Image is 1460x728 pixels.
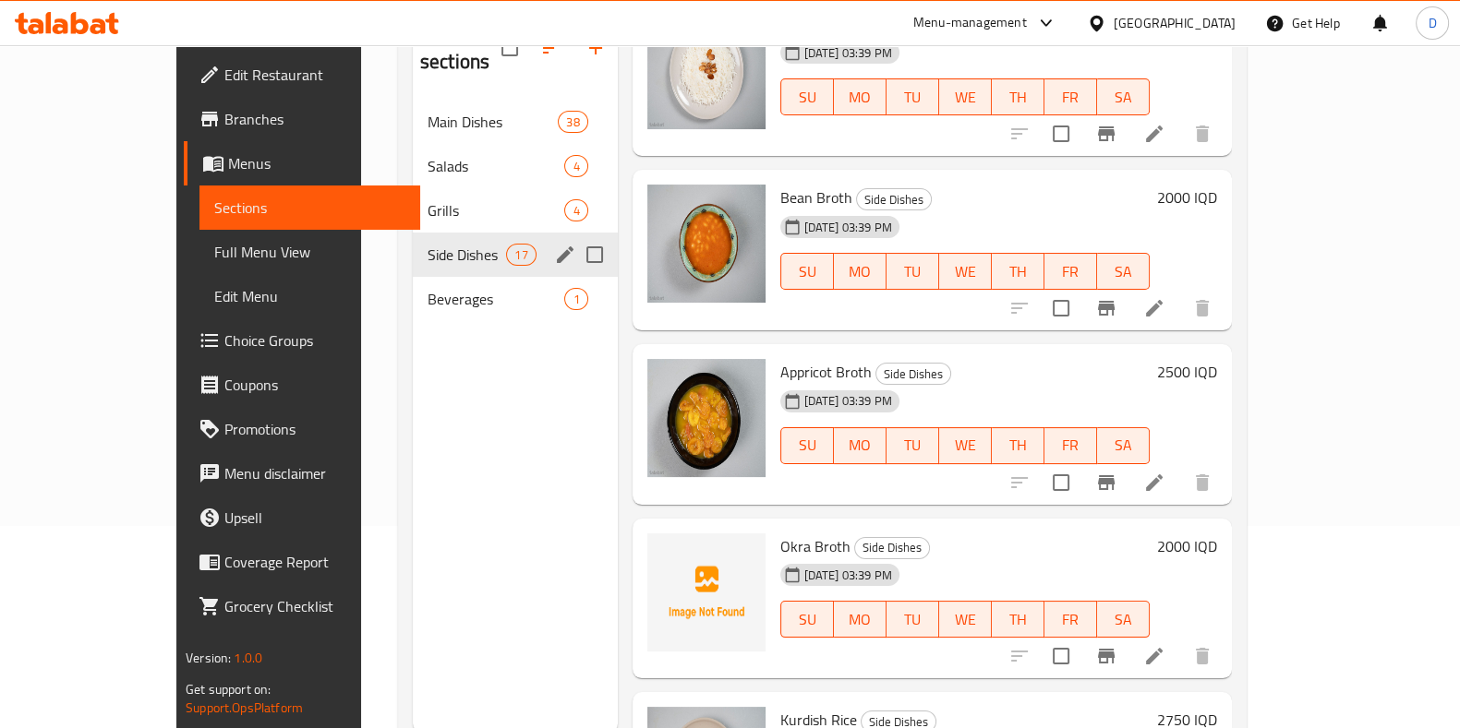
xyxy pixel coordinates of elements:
div: Beverages1 [413,277,618,321]
span: Okra Broth [780,532,851,560]
a: Edit Restaurant [184,53,420,97]
span: [DATE] 03:39 PM [797,219,899,236]
span: FR [1052,84,1090,111]
a: Edit menu item [1143,471,1165,494]
span: Side Dishes [428,244,506,266]
button: SA [1097,427,1150,464]
div: Side Dishes17edit [413,233,618,277]
span: 1 [565,291,586,308]
button: TU [887,78,939,115]
span: WE [947,84,984,111]
span: Select to update [1042,637,1080,675]
span: MO [841,432,879,459]
button: FR [1044,78,1097,115]
span: WE [947,258,984,285]
a: Support.OpsPlatform [186,696,303,720]
span: Side Dishes [876,364,950,385]
a: Grocery Checklist [184,584,420,628]
div: Main Dishes38 [413,100,618,144]
span: Get support on: [186,677,271,701]
span: MO [841,258,879,285]
span: Grills [428,199,565,221]
span: Salads [428,155,565,177]
span: Bean Broth [780,184,852,211]
span: Main Dishes [428,111,558,133]
span: Full Menu View [214,241,405,263]
span: SA [1104,84,1142,111]
button: MO [834,253,887,290]
span: Select to update [1042,289,1080,328]
button: Branch-specific-item [1084,286,1128,330]
img: Okra Broth [647,533,766,651]
button: SA [1097,78,1150,115]
img: Bean Broth [647,185,766,303]
div: Salads4 [413,144,618,188]
button: WE [939,253,992,290]
a: Edit Menu [199,274,420,318]
span: Grocery Checklist [224,595,405,617]
span: TH [999,432,1037,459]
div: [GEOGRAPHIC_DATA] [1114,13,1236,33]
button: WE [939,78,992,115]
button: Branch-specific-item [1084,112,1128,156]
img: Appricot Broth [647,359,766,477]
span: 1.0.0 [234,646,262,670]
span: Menus [228,152,405,174]
span: [DATE] 03:39 PM [797,567,899,584]
span: WE [947,606,984,633]
button: SA [1097,601,1150,638]
span: D [1428,13,1436,33]
button: TH [992,601,1044,638]
span: SA [1104,258,1142,285]
h6: 2000 IQD [1157,185,1217,210]
span: TU [894,606,932,633]
button: FR [1044,253,1097,290]
span: 4 [565,158,586,175]
button: SU [780,427,834,464]
button: FR [1044,427,1097,464]
span: TH [999,84,1037,111]
span: Edit Menu [214,285,405,307]
div: items [564,199,587,221]
button: MO [834,427,887,464]
div: Menu-management [913,12,1027,34]
button: SU [780,253,834,290]
span: Version: [186,646,231,670]
a: Promotions [184,407,420,451]
span: Select to update [1042,463,1080,502]
div: items [564,288,587,310]
span: Select all sections [490,29,529,67]
span: SA [1104,606,1142,633]
a: Edit menu item [1143,297,1165,319]
span: Upsell [224,507,405,529]
span: WE [947,432,984,459]
button: TH [992,78,1044,115]
span: SA [1104,432,1142,459]
button: MO [834,601,887,638]
span: SU [789,258,827,285]
a: Coupons [184,363,420,407]
span: 38 [559,113,586,131]
button: WE [939,601,992,638]
span: Promotions [224,418,405,440]
a: Upsell [184,495,420,540]
button: edit [551,241,579,269]
a: Menus [184,141,420,185]
span: SU [789,606,827,633]
span: TU [894,84,932,111]
span: FR [1052,258,1090,285]
button: SA [1097,253,1150,290]
h2: Menu sections [420,20,501,76]
button: delete [1180,460,1225,505]
button: delete [1180,286,1225,330]
button: TU [887,601,939,638]
div: Side Dishes [856,188,932,210]
div: Grills4 [413,188,618,233]
span: Sort sections [529,26,573,70]
span: [DATE] 03:39 PM [797,44,899,62]
button: delete [1180,634,1225,678]
span: Side Dishes [855,537,929,558]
